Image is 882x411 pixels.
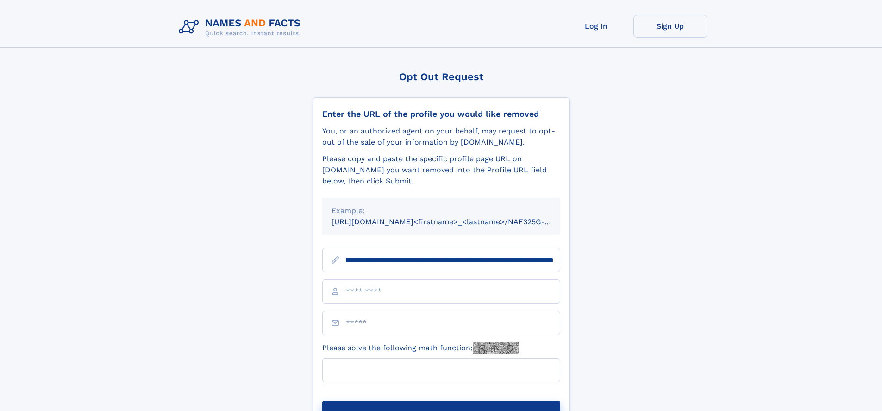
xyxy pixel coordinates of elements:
[559,15,633,38] a: Log In
[332,217,578,226] small: [URL][DOMAIN_NAME]<firstname>_<lastname>/NAF325G-xxxxxxxx
[332,205,551,216] div: Example:
[322,126,560,148] div: You, or an authorized agent on your behalf, may request to opt-out of the sale of your informatio...
[322,153,560,187] div: Please copy and paste the specific profile page URL on [DOMAIN_NAME] you want removed into the Pr...
[322,342,519,354] label: Please solve the following math function:
[313,71,570,82] div: Opt Out Request
[322,109,560,119] div: Enter the URL of the profile you would like removed
[175,15,308,40] img: Logo Names and Facts
[633,15,707,38] a: Sign Up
